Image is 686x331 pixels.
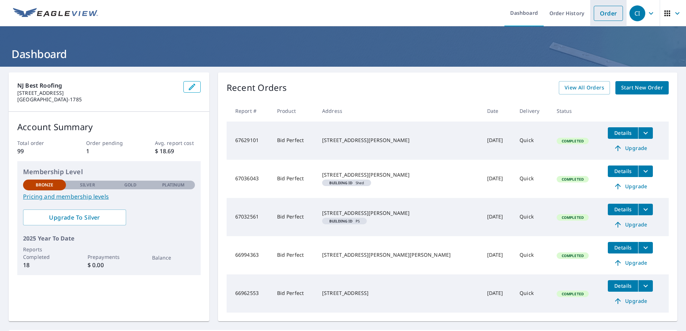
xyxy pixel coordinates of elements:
p: Balance [152,254,195,261]
td: Bid Perfect [271,274,316,313]
button: filesDropdownBtn-67036043 [638,165,653,177]
td: [DATE] [481,160,514,198]
p: 99 [17,147,63,155]
span: Completed [557,215,588,220]
p: Avg. report cost [155,139,201,147]
a: Upgrade [608,181,653,192]
span: PS [325,219,364,223]
td: Quick [514,160,551,198]
p: 1 [86,147,132,155]
a: Start New Order [615,81,669,94]
td: Bid Perfect [271,236,316,274]
span: Upgrade [612,297,649,305]
span: Completed [557,253,588,258]
div: [STREET_ADDRESS][PERSON_NAME] [322,171,476,178]
p: NJ Best Roofing [17,81,178,90]
p: Bronze [36,182,54,188]
p: Order pending [86,139,132,147]
p: Recent Orders [227,81,287,94]
div: [STREET_ADDRESS][PERSON_NAME] [322,209,476,217]
td: Quick [514,198,551,236]
p: Account Summary [17,120,201,133]
span: Details [612,244,634,251]
td: Quick [514,122,551,160]
h1: Dashboard [9,47,677,61]
th: Date [481,100,514,122]
span: Shed [325,181,368,185]
p: Platinum [162,182,185,188]
p: $ 18.69 [155,147,201,155]
p: [GEOGRAPHIC_DATA]-1785 [17,96,178,103]
a: Upgrade To Silver [23,209,126,225]
th: Report # [227,100,271,122]
em: Building ID [329,219,353,223]
th: Address [316,100,481,122]
span: Details [612,206,634,213]
div: [STREET_ADDRESS][PERSON_NAME] [322,137,476,144]
span: View All Orders [565,83,604,92]
p: Prepayments [88,253,130,261]
a: Upgrade [608,295,653,307]
td: 67036043 [227,160,271,198]
td: [DATE] [481,198,514,236]
span: Details [612,282,634,289]
span: Completed [557,291,588,296]
a: Order [594,6,623,21]
span: Upgrade To Silver [29,213,120,221]
button: detailsBtn-66962553 [608,280,638,292]
a: Upgrade [608,257,653,269]
span: Completed [557,138,588,144]
span: Upgrade [612,259,649,267]
a: Upgrade [608,219,653,230]
p: Total order [17,139,63,147]
th: Delivery [514,100,551,122]
p: $ 0.00 [88,261,130,269]
img: EV Logo [13,8,98,19]
div: [STREET_ADDRESS][PERSON_NAME][PERSON_NAME] [322,251,476,259]
div: CI [629,5,645,21]
p: Gold [124,182,137,188]
a: Pricing and membership levels [23,192,195,201]
p: Silver [80,182,95,188]
td: [DATE] [481,236,514,274]
button: detailsBtn-66994363 [608,242,638,253]
td: 67629101 [227,122,271,160]
span: Completed [557,177,588,182]
p: [STREET_ADDRESS] [17,90,178,96]
button: filesDropdownBtn-67032561 [638,204,653,215]
span: Upgrade [612,220,649,229]
p: Reports Completed [23,246,66,261]
span: Details [612,129,634,136]
td: Bid Perfect [271,122,316,160]
a: View All Orders [559,81,610,94]
td: 67032561 [227,198,271,236]
td: 66962553 [227,274,271,313]
span: Upgrade [612,182,649,191]
p: Membership Level [23,167,195,177]
span: Start New Order [621,83,663,92]
td: Bid Perfect [271,160,316,198]
th: Status [551,100,602,122]
td: Bid Perfect [271,198,316,236]
div: [STREET_ADDRESS] [322,290,476,297]
td: 66994363 [227,236,271,274]
td: Quick [514,236,551,274]
button: detailsBtn-67036043 [608,165,638,177]
span: Details [612,168,634,175]
th: Product [271,100,316,122]
em: Building ID [329,181,353,185]
a: Upgrade [608,142,653,154]
button: filesDropdownBtn-67629101 [638,127,653,139]
button: filesDropdownBtn-66962553 [638,280,653,292]
p: 18 [23,261,66,269]
td: Quick [514,274,551,313]
p: 2025 Year To Date [23,234,195,243]
button: detailsBtn-67032561 [608,204,638,215]
td: [DATE] [481,122,514,160]
button: detailsBtn-67629101 [608,127,638,139]
button: filesDropdownBtn-66994363 [638,242,653,253]
td: [DATE] [481,274,514,313]
span: Upgrade [612,144,649,153]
